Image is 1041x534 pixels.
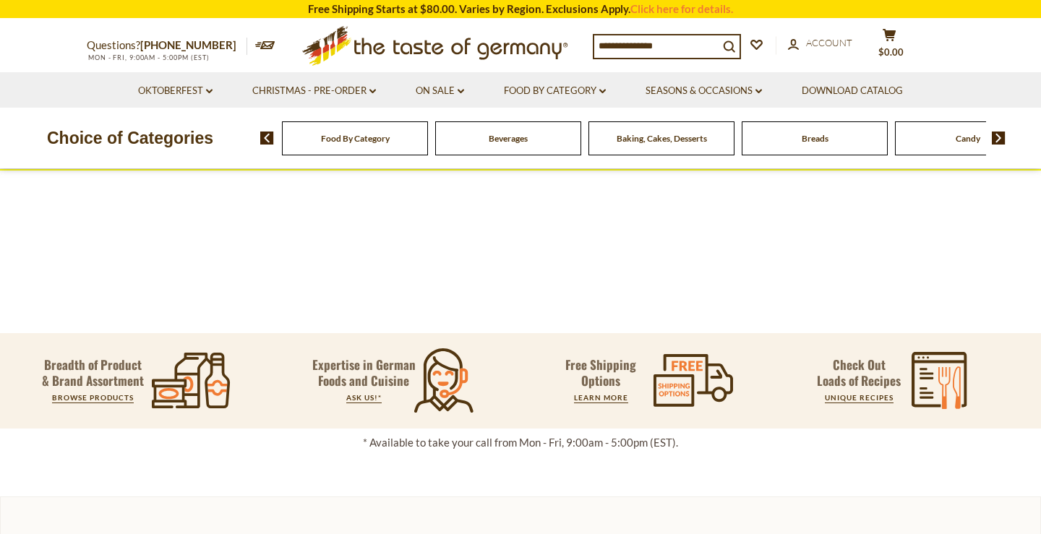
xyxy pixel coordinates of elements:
[806,37,852,48] span: Account
[802,133,828,144] a: Breads
[140,38,236,51] a: [PHONE_NUMBER]
[52,393,134,402] a: BROWSE PRODUCTS
[504,83,606,99] a: Food By Category
[87,36,247,55] p: Questions?
[312,357,416,389] p: Expertise in German Foods and Cuisine
[867,28,911,64] button: $0.00
[617,133,707,144] a: Baking, Cakes, Desserts
[802,83,903,99] a: Download Catalog
[321,133,390,144] a: Food By Category
[788,35,852,51] a: Account
[489,133,528,144] a: Beverages
[553,357,648,389] p: Free Shipping Options
[992,132,1006,145] img: next arrow
[416,83,464,99] a: On Sale
[87,53,210,61] span: MON - FRI, 9:00AM - 5:00PM (EST)
[574,393,628,402] a: LEARN MORE
[260,132,274,145] img: previous arrow
[817,357,901,389] p: Check Out Loads of Recipes
[630,2,733,15] a: Click here for details.
[252,83,376,99] a: Christmas - PRE-ORDER
[42,357,144,389] p: Breadth of Product & Brand Assortment
[646,83,762,99] a: Seasons & Occasions
[956,133,980,144] a: Candy
[138,83,213,99] a: Oktoberfest
[878,46,904,58] span: $0.00
[346,393,382,402] a: ASK US!*
[825,393,894,402] a: UNIQUE RECIPES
